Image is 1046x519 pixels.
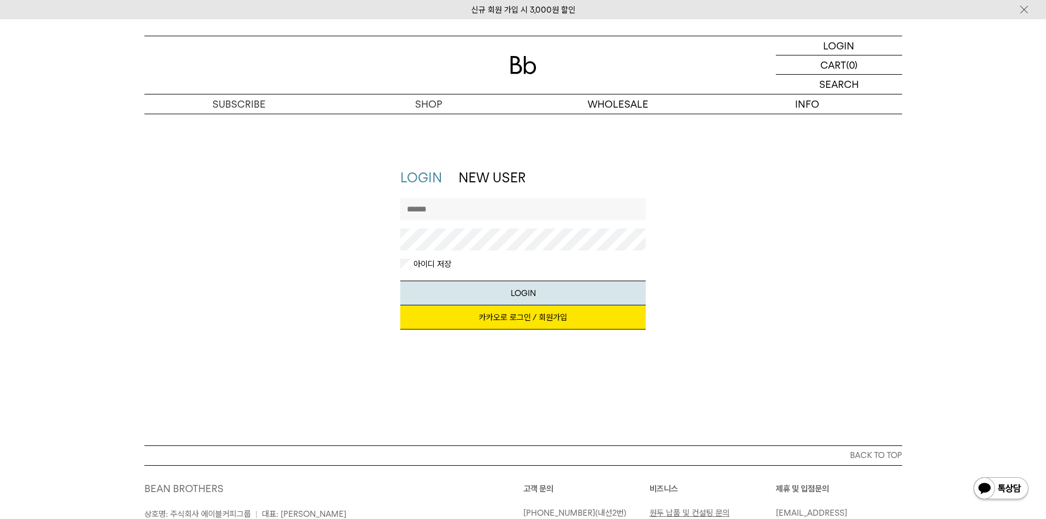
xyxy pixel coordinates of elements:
p: (0) [846,55,858,74]
a: CART (0) [776,55,902,75]
button: LOGIN [400,281,646,305]
p: CART [820,55,846,74]
p: LOGIN [823,36,854,55]
label: 아이디 저장 [411,259,451,270]
img: 카카오톡 채널 1:1 채팅 버튼 [972,476,1030,503]
p: 제휴 및 입점문의 [776,482,902,495]
p: WHOLESALE [523,94,713,114]
a: 원두 납품 및 컨설팅 문의 [650,508,730,518]
a: NEW USER [458,170,525,186]
span: | [255,509,258,519]
img: 로고 [510,56,536,74]
p: 비즈니스 [650,482,776,495]
a: 카카오로 로그인 / 회원가입 [400,305,646,330]
span: 대표: [PERSON_NAME] [262,509,346,519]
a: [PHONE_NUMBER] [523,508,595,518]
button: BACK TO TOP [144,445,902,465]
p: 고객 문의 [523,482,650,495]
a: 신규 회원 가입 시 3,000원 할인 [471,5,575,15]
a: LOGIN [400,170,442,186]
span: 상호명: 주식회사 에이블커피그룹 [144,509,251,519]
a: SHOP [334,94,523,114]
p: INFO [713,94,902,114]
p: SEARCH [819,75,859,94]
a: SUBSCRIBE [144,94,334,114]
a: LOGIN [776,36,902,55]
a: BEAN BROTHERS [144,483,223,494]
